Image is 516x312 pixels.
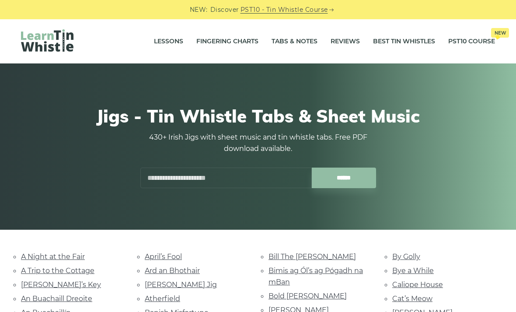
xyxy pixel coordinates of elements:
a: Lessons [154,31,183,53]
a: Tabs & Notes [272,31,317,53]
a: April’s Fool [145,252,182,261]
a: Ard an Bhothair [145,266,200,275]
p: 430+ Irish Jigs with sheet music and tin whistle tabs. Free PDF download available. [140,132,376,154]
h1: Jigs - Tin Whistle Tabs & Sheet Music [25,105,491,126]
a: Best Tin Whistles [373,31,435,53]
a: Bill The [PERSON_NAME] [268,252,356,261]
span: New [491,28,509,38]
a: Atherfield [145,294,180,303]
a: A Trip to the Cottage [21,266,94,275]
a: A Night at the Fair [21,252,85,261]
a: Cat’s Meow [392,294,432,303]
img: LearnTinWhistle.com [21,29,73,52]
a: [PERSON_NAME]’s Key [21,280,101,289]
a: PST10 CourseNew [448,31,495,53]
a: Bye a While [392,266,434,275]
a: An Buachaill Dreoite [21,294,92,303]
a: Caliope House [392,280,443,289]
a: [PERSON_NAME] Jig [145,280,217,289]
a: Bold [PERSON_NAME] [268,292,347,300]
a: Bimis ag Ól’s ag Pógadh na mBan [268,266,363,286]
a: Fingering Charts [196,31,258,53]
a: By Golly [392,252,420,261]
a: Reviews [331,31,360,53]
